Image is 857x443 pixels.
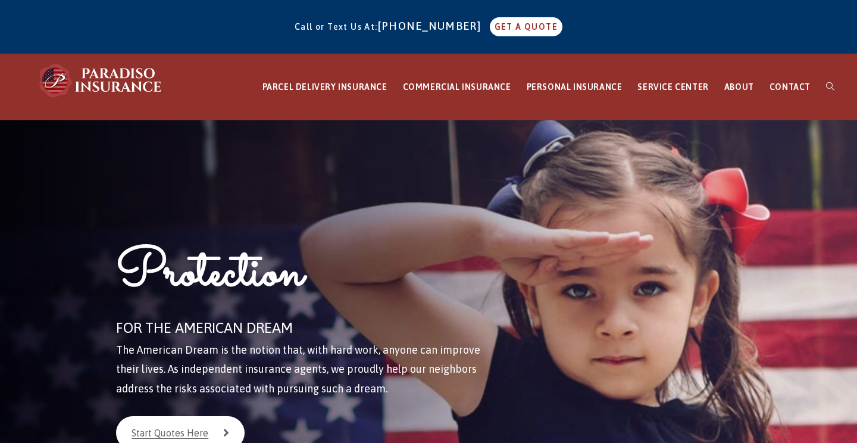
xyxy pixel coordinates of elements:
span: PERSONAL INSURANCE [527,82,623,92]
a: SERVICE CENTER [630,54,716,120]
img: Paradiso Insurance [36,63,167,98]
span: The American Dream is the notion that, with hard work, anyone can improve their lives. As indepen... [116,344,480,395]
span: ABOUT [724,82,754,92]
span: FOR THE AMERICAN DREAM [116,320,293,336]
span: COMMERCIAL INSURANCE [403,82,511,92]
a: PARCEL DELIVERY INSURANCE [255,54,395,120]
a: GET A QUOTE [490,17,562,36]
a: ABOUT [717,54,762,120]
a: CONTACT [762,54,818,120]
a: COMMERCIAL INSURANCE [395,54,519,120]
span: Call or Text Us At: [295,22,378,32]
span: SERVICE CENTER [637,82,708,92]
a: PERSONAL INSURANCE [519,54,630,120]
span: PARCEL DELIVERY INSURANCE [262,82,387,92]
span: CONTACT [770,82,811,92]
a: [PHONE_NUMBER] [378,20,487,32]
h1: Protection [116,239,495,315]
